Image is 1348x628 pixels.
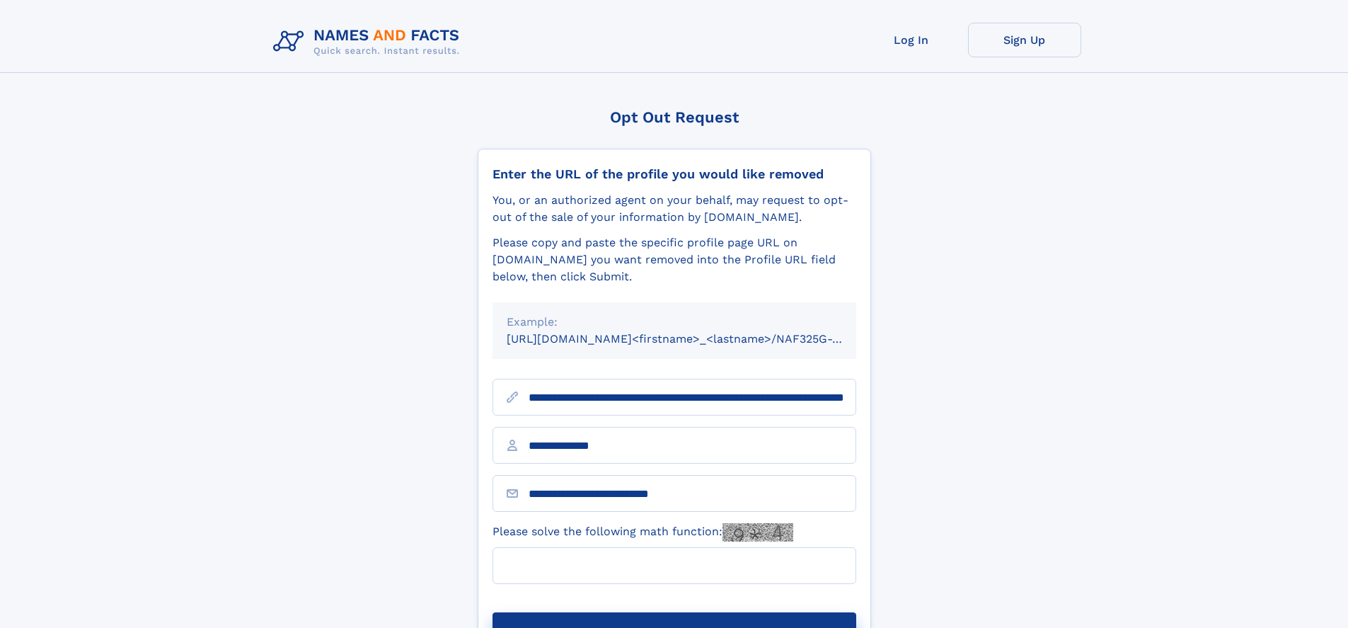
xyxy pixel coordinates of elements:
label: Please solve the following math function: [492,523,793,542]
a: Log In [855,23,968,57]
div: You, or an authorized agent on your behalf, may request to opt-out of the sale of your informatio... [492,192,856,226]
div: Enter the URL of the profile you would like removed [492,166,856,182]
div: Opt Out Request [478,108,871,126]
div: Please copy and paste the specific profile page URL on [DOMAIN_NAME] you want removed into the Pr... [492,234,856,285]
div: Example: [507,314,842,331]
small: [URL][DOMAIN_NAME]<firstname>_<lastname>/NAF325G-xxxxxxxx [507,332,883,346]
a: Sign Up [968,23,1081,57]
img: Logo Names and Facts [267,23,471,61]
